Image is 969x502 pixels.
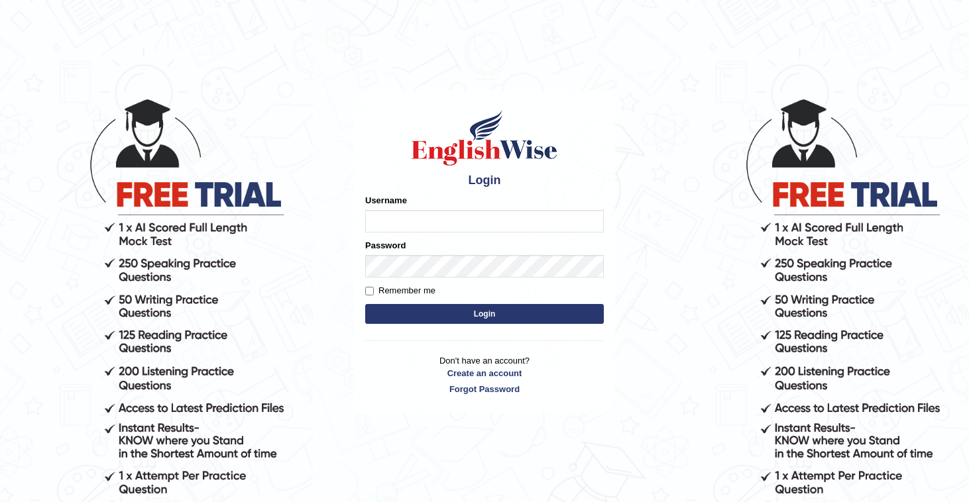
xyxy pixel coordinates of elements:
[365,239,406,252] label: Password
[365,304,604,324] button: Login
[365,354,604,395] p: Don't have an account?
[409,108,560,168] img: Logo of English Wise sign in for intelligent practice with AI
[365,284,435,297] label: Remember me
[365,194,407,207] label: Username
[365,287,374,295] input: Remember me
[365,367,604,379] a: Create an account
[365,174,604,187] h4: Login
[365,383,604,395] a: Forgot Password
